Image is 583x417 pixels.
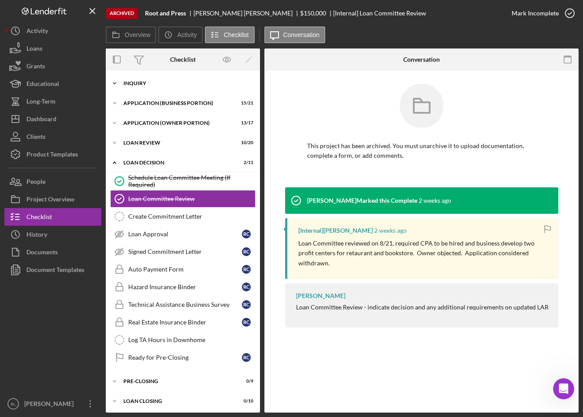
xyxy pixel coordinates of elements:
[110,261,256,278] a: Auto Payment FormRC
[193,10,300,17] div: [PERSON_NAME] [PERSON_NAME]
[123,101,231,106] div: APPLICATION (BUSINESS PORTION)
[110,172,256,190] a: Schedule Loan Committee Meeting (If Required)
[553,378,574,399] iframe: Intercom live chat
[242,247,251,256] div: R C
[4,145,101,163] button: Product Templates
[4,40,101,57] button: Loans
[110,190,256,208] a: Loan Committee Review
[110,349,256,366] a: Ready for Pre-ClosingRC
[106,26,156,43] button: Overview
[503,4,579,22] button: Mark Incomplete
[128,336,255,343] div: Log TA Hours in Downhome
[26,93,56,112] div: Long-Term
[238,101,253,106] div: 15 / 21
[4,128,101,145] button: Clients
[419,197,451,204] time: 2025-09-08 13:39
[4,190,101,208] a: Project Overview
[4,226,101,243] button: History
[26,261,84,281] div: Document Templates
[300,10,326,17] div: $150,000
[238,160,253,165] div: 2 / 11
[26,22,48,42] div: Activity
[128,195,255,202] div: Loan Committee Review
[26,145,78,165] div: Product Templates
[4,22,101,40] button: Activity
[128,283,242,290] div: Hazard Insurance Binder
[307,141,536,161] p: This project has been archived. You must unarchive it to upload documentation, complete a form, o...
[128,354,242,361] div: Ready for Pre-Closing
[106,8,138,19] div: Archived
[298,238,550,268] p: Loan Committee reviewed on 8/21, required CPA to be hired and business develop two profit centers...
[242,230,251,238] div: R C
[128,174,255,188] div: Schedule Loan Committee Meeting (If Required)
[4,93,101,110] button: Long-Term
[177,31,197,38] label: Activity
[110,278,256,296] a: Hazard Insurance BinderRC
[26,40,42,60] div: Loans
[242,353,251,362] div: R C
[128,213,255,220] div: Create Commitment Letter
[296,292,345,299] div: [PERSON_NAME]
[238,379,253,384] div: 0 / 9
[22,395,79,415] div: [PERSON_NAME]
[123,120,231,126] div: APPLICATION (OWNER PORTION)
[4,261,101,279] button: Document Templates
[238,398,253,404] div: 0 / 10
[123,379,231,384] div: PRE-CLOSING
[264,26,326,43] button: Conversation
[224,31,249,38] label: Checklist
[110,243,256,261] a: Signed Commitment LetterRC
[128,231,242,238] div: Loan Approval
[26,57,45,77] div: Grants
[11,402,16,406] text: BL
[110,296,256,313] a: Technical Assistance Business SurveyRC
[205,26,255,43] button: Checklist
[110,225,256,243] a: Loan ApprovalRC
[4,243,101,261] button: Documents
[4,395,101,413] button: BL[PERSON_NAME]
[123,140,231,145] div: LOAN REVIEW
[242,318,251,327] div: R C
[26,243,58,263] div: Documents
[123,160,231,165] div: LOAN DECISION
[145,10,186,17] b: Root and Press
[128,301,242,308] div: Technical Assistance Business Survey
[110,331,256,349] a: Log TA Hours in Downhome
[512,4,559,22] div: Mark Incomplete
[296,304,549,311] div: Loan Committee Review - indicate decision and any additional requirements on updated LAR
[26,226,47,246] div: History
[128,248,242,255] div: Signed Commitment Letter
[26,190,74,210] div: Project Overview
[4,75,101,93] button: Educational
[123,81,249,86] div: INQUIRY
[374,227,407,234] time: 2025-09-08 13:38
[238,140,253,145] div: 10 / 20
[242,300,251,309] div: R C
[333,10,426,17] div: [Internal] Loan Committee Review
[158,26,202,43] button: Activity
[238,120,253,126] div: 13 / 17
[128,319,242,326] div: Real Estate Insurance Binder
[26,75,59,95] div: Educational
[26,128,45,148] div: Clients
[242,283,251,291] div: R C
[4,208,101,226] button: Checklist
[123,398,231,404] div: LOAN CLOSING
[26,208,52,228] div: Checklist
[283,31,320,38] label: Conversation
[298,227,373,234] div: [Internal] [PERSON_NAME]
[4,173,101,190] button: People
[307,197,417,204] div: [PERSON_NAME] Marked this Complete
[242,265,251,274] div: R C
